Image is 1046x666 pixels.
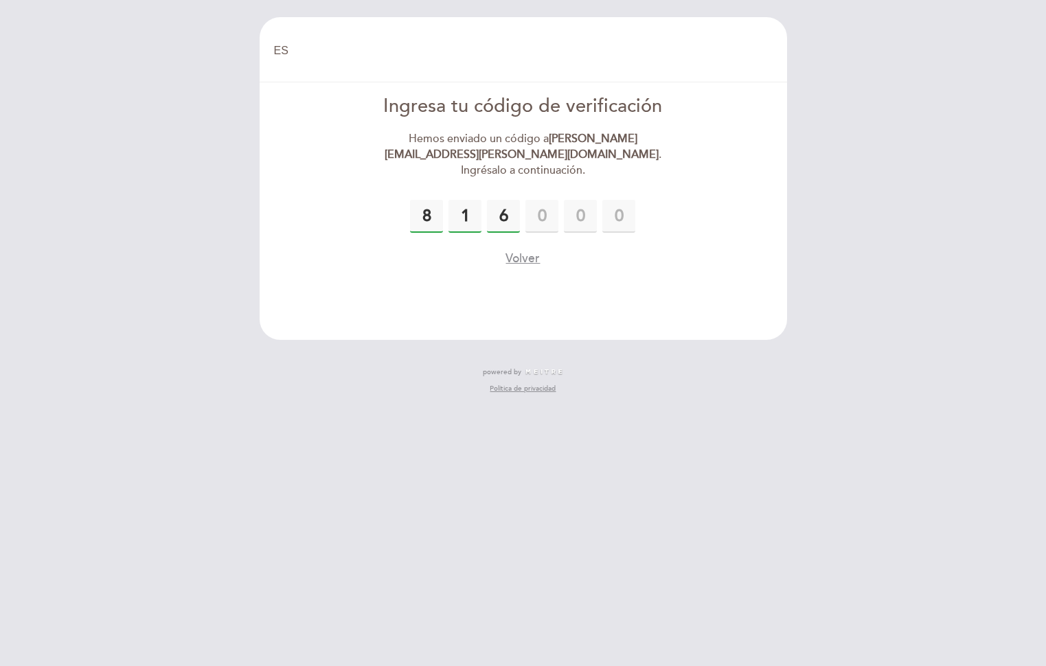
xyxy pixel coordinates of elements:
input: 0 [487,200,520,233]
input: 0 [410,200,443,233]
span: powered by [483,367,521,377]
a: powered by [483,367,564,377]
div: Hemos enviado un código a . Ingrésalo a continuación. [365,131,681,179]
input: 0 [525,200,558,233]
strong: [PERSON_NAME][EMAIL_ADDRESS][PERSON_NAME][DOMAIN_NAME] [385,132,659,161]
div: Ingresa tu código de verificación [365,93,681,120]
img: MEITRE [525,369,564,376]
a: Política de privacidad [490,384,556,393]
button: Volver [505,250,540,267]
input: 0 [448,200,481,233]
input: 0 [602,200,635,233]
input: 0 [564,200,597,233]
